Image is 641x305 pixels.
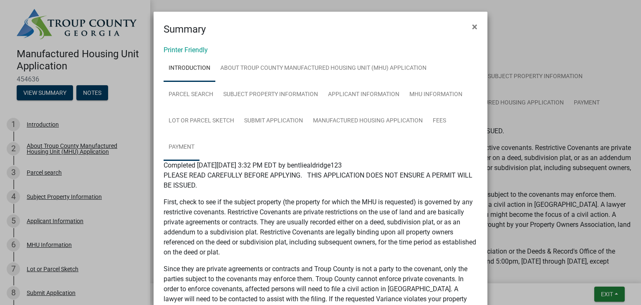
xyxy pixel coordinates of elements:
[215,55,432,82] a: About Troup County Manufactured Housing Unit (MHU) Application
[465,15,484,38] button: Close
[239,108,308,135] a: Submit Application
[428,108,451,135] a: Fees
[164,22,206,37] h4: Summary
[472,21,477,33] span: ×
[308,108,428,135] a: Manufactured Housing Application
[218,81,323,108] a: Subject Property Information
[323,81,404,108] a: Applicant Information
[164,170,477,191] p: PLEASE READ CAREFULLY BEFORE APPLYING. THIS APPLICATION DOES NOT ENSURE A PERMIT WILL BE ISSUED.
[164,108,239,135] a: Lot or Parcel Sketch
[164,134,199,161] a: Payment
[164,55,215,82] a: Introduction
[404,81,467,108] a: MHU Information
[164,161,342,169] span: Completed [DATE][DATE] 3:32 PM EDT by bentliealdridge123
[164,197,477,257] p: First, check to see if the subject property (the property for which the MHU is requested) is gove...
[164,81,218,108] a: Parcel search
[164,46,208,54] a: Printer Friendly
